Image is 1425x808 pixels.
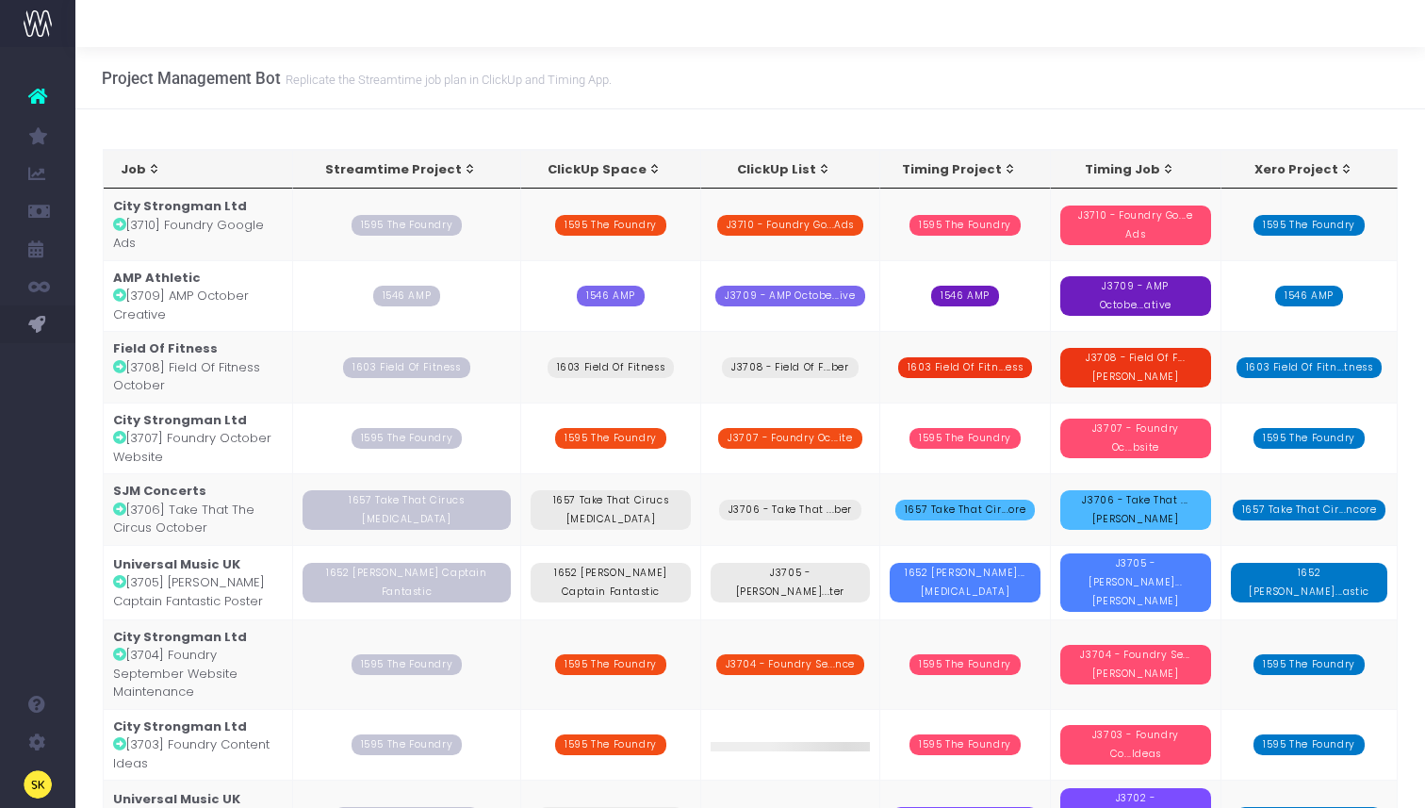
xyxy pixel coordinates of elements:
[895,500,1035,520] span: 1657 Take That Cir...ore
[1237,357,1383,378] span: 1603 Field Of Fitn...tness
[281,69,612,88] small: Replicate the Streamtime job plan in ClickUp and Timing App.
[352,215,463,236] span: 1595 The Foundry
[718,428,861,449] span: J3707 - Foundry Oc...ite
[1060,419,1211,458] span: J3707 - Foundry Oc...bsite
[897,160,1022,179] div: Timing Project
[310,160,493,179] div: Streamtime Project
[113,717,247,735] strong: City Strongman Ltd
[104,709,293,781] td: [3703] Foundry Content Ideas
[701,150,880,190] th: ClickUp List: activate to sort column ascending
[1253,734,1365,755] span: 1595 The Foundry
[104,473,293,545] td: [3706] Take That The Circus October
[113,482,206,500] strong: SJM Concerts
[352,654,463,675] span: 1595 The Foundry
[909,428,1021,449] span: 1595 The Foundry
[1253,428,1365,449] span: 1595 The Foundry
[113,269,201,287] strong: AMP Athletic
[1221,150,1399,190] th: Xero Project: activate to sort column ascending
[890,563,1040,602] span: 1652 [PERSON_NAME]...[MEDICAL_DATA]
[1060,725,1211,765] span: J3703 - Foundry Co...Ideas
[1275,286,1343,306] span: 1546 AMP
[113,197,247,215] strong: City Strongman Ltd
[1060,206,1211,245] span: J3710 - Foundry Go...e Ads
[1060,276,1211,316] span: J3709 - AMP Octobe...ative
[1060,645,1211,684] span: J3704 - Foundry Se...[PERSON_NAME]
[1238,160,1369,179] div: Xero Project
[555,734,666,755] span: 1595 The Foundry
[104,150,293,190] th: Job: activate to sort column ascending
[352,734,463,755] span: 1595 The Foundry
[718,160,851,179] div: ClickUp List
[716,654,864,675] span: J3704 - Foundry Se...nce
[104,260,293,332] td: [3709] AMP October Creative
[898,357,1032,378] span: 1603 Field Of Fitn...ess
[113,411,247,429] strong: City Strongman Ltd
[1253,654,1365,675] span: 1595 The Foundry
[104,331,293,403] td: [3708] Field Of Fitness October
[343,357,470,378] span: 1603 Field Of Fitness
[909,215,1021,236] span: 1595 The Foundry
[1253,215,1365,236] span: 1595 The Foundry
[931,286,999,306] span: 1546 AMP
[1060,553,1211,612] span: J3705 - [PERSON_NAME]...[PERSON_NAME]
[1068,160,1192,179] div: Timing Job
[104,403,293,474] td: [3707] Foundry October Website
[373,286,441,306] span: 1546 AMP
[104,189,293,260] td: [3710] Foundry Google Ads
[113,628,247,646] strong: City Strongman Ltd
[104,545,293,619] td: [3705] [PERSON_NAME] Captain Fantastic Poster
[538,160,671,179] div: ClickUp Space
[555,428,666,449] span: 1595 The Foundry
[113,339,218,357] strong: Field Of Fitness
[1233,500,1386,520] span: 1657 Take That Cir...ncore
[303,490,512,530] span: 1657 Take That Cirucs [MEDICAL_DATA]
[121,160,264,179] div: Job
[909,734,1021,755] span: 1595 The Foundry
[909,654,1021,675] span: 1595 The Foundry
[1060,348,1211,388] span: J3708 - Field Of F...[PERSON_NAME]
[548,357,675,378] span: 1603 Field Of Fitness
[555,215,666,236] span: 1595 The Foundry
[113,555,240,573] strong: Universal Music UK
[293,150,522,190] th: Streamtime Project: activate to sort column ascending
[104,619,293,709] td: [3704] Foundry September Website Maintenance
[577,286,645,306] span: 1546 AMP
[113,790,240,808] strong: Universal Music UK
[24,770,52,799] img: images/default_profile_image.png
[1051,150,1221,190] th: Timing Job: activate to sort column ascending
[715,286,864,306] span: J3709 - AMP Octobe...ive
[1060,490,1211,530] span: J3706 - Take That ...[PERSON_NAME]
[521,150,700,190] th: ClickUp Space: activate to sort column ascending
[717,215,863,236] span: J3710 - Foundry Go...Ads
[880,150,1051,190] th: Timing Project: activate to sort column ascending
[531,490,690,530] span: 1657 Take That Cirucs [MEDICAL_DATA]
[531,563,690,602] span: 1652 [PERSON_NAME] Captain Fantastic
[303,563,512,602] span: 1652 [PERSON_NAME] Captain Fantastic
[711,563,870,602] span: J3705 - [PERSON_NAME]...ter
[352,428,463,449] span: 1595 The Foundry
[1231,563,1388,602] span: 1652 [PERSON_NAME]...astic
[719,500,861,520] span: J3706 - Take That ...ber
[102,69,612,88] h3: Project Management Bot
[722,357,858,378] span: J3708 - Field Of F...ber
[555,654,666,675] span: 1595 The Foundry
